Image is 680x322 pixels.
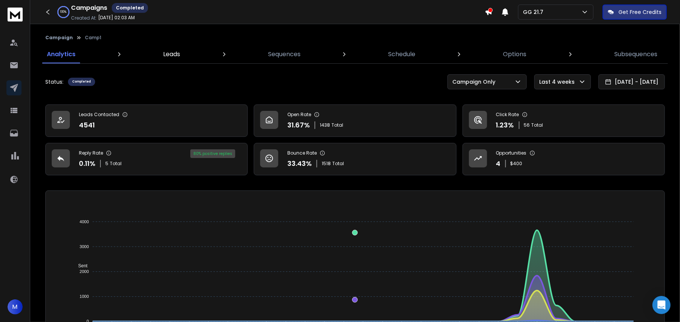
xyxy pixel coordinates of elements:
span: Total [332,161,344,167]
p: 0.11 % [79,158,96,169]
p: Created At: [71,15,97,21]
button: [DATE] - [DATE] [598,74,665,89]
a: Leads Contacted4541 [45,104,248,137]
p: Open Rate [287,112,311,118]
a: Leads [159,45,185,63]
p: Leads [163,50,180,59]
a: Open Rate31.67%1438Total [254,104,456,137]
p: 33.43 % [287,158,312,169]
p: Last 4 weeks [539,78,578,86]
span: Total [532,122,543,128]
button: Campaign [45,35,73,41]
button: Get Free Credits [603,5,667,20]
p: 31.67 % [287,120,310,130]
p: 100 % [60,10,67,14]
a: Sequences [264,45,305,63]
p: Opportunities [496,150,527,156]
a: Analytics [42,45,80,63]
p: Schedule [388,50,415,59]
span: 1518 [322,161,331,167]
tspan: 3000 [80,244,89,249]
p: Status: [45,78,63,86]
div: Completed [112,3,148,13]
h1: Campaigns [71,3,107,12]
button: M [8,299,23,314]
p: $ 400 [510,161,523,167]
p: Sequences [268,50,301,59]
div: Open Intercom Messenger [652,296,671,314]
div: Completed [68,78,95,86]
span: 1438 [320,122,330,128]
span: Total [110,161,122,167]
p: Click Rate [496,112,519,118]
a: Click Rate1.23%56Total [463,104,665,137]
span: Sent [72,263,88,268]
p: 1.23 % [496,120,514,130]
p: [DATE] 02:03 AM [98,15,135,21]
p: 4 [496,158,501,169]
p: Analytics [47,50,76,59]
div: 80 % positive replies [190,149,235,158]
a: Reply Rate0.11%5Total80% positive replies [45,143,248,175]
a: Bounce Rate33.43%1518Total [254,143,456,175]
p: Bounce Rate [287,150,317,156]
tspan: 2000 [80,269,89,274]
p: Leads Contacted [79,112,119,118]
p: Get Free Credits [618,8,661,16]
a: Schedule [384,45,420,63]
p: Campaign Only [452,78,498,86]
a: Options [499,45,531,63]
p: Camp1 [85,35,101,41]
span: Total [332,122,343,128]
img: logo [8,8,23,21]
p: Options [503,50,527,59]
tspan: 4000 [80,219,89,224]
p: Reply Rate [79,150,103,156]
a: Opportunities4$400 [463,143,665,175]
p: 4541 [79,120,95,130]
p: GG 21.7 [523,8,546,16]
a: Subsequences [610,45,662,63]
tspan: 1000 [80,294,89,299]
p: Subsequences [614,50,657,59]
span: 56 [524,122,530,128]
span: 5 [105,161,108,167]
